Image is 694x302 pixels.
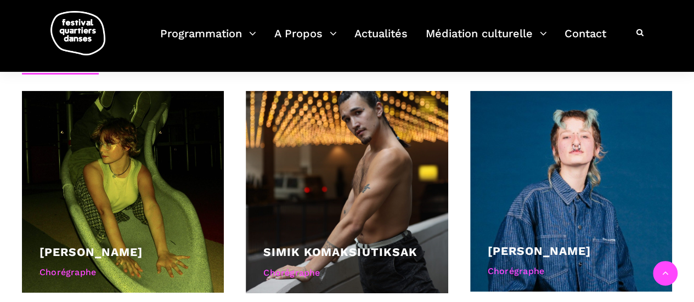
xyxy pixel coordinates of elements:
[40,245,143,259] a: [PERSON_NAME]
[40,265,206,280] div: Chorégraphe
[426,24,547,56] a: Médiation culturelle
[263,245,417,259] a: Simik Komaksiutiksak
[274,24,337,56] a: A Propos
[565,24,606,56] a: Contact
[50,11,105,55] img: logo-fqd-med
[160,24,256,56] a: Programmation
[488,244,591,258] a: [PERSON_NAME]
[354,24,408,56] a: Actualités
[263,266,430,280] div: Chorégraphe
[488,264,654,278] div: Chorégraphe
